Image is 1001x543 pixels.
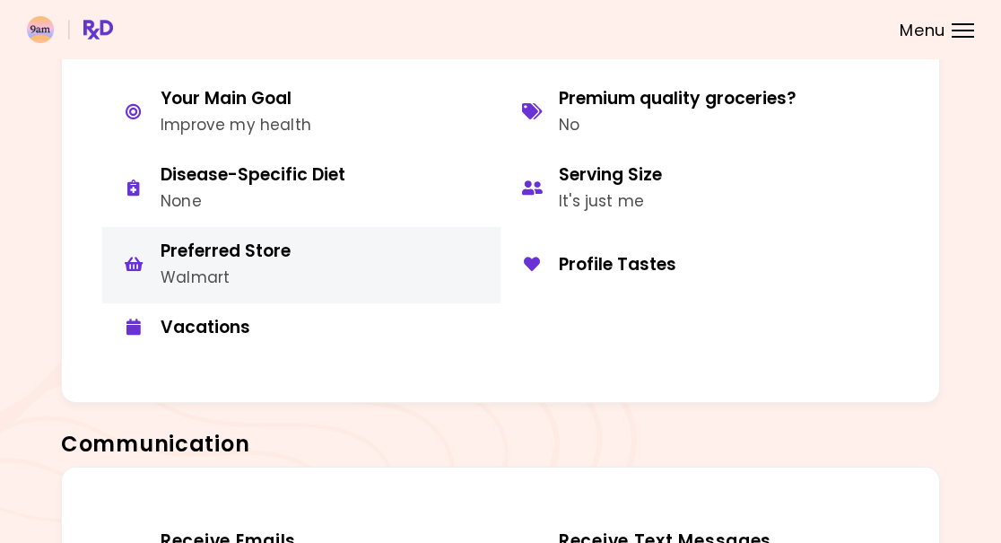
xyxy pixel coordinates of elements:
div: Premium quality groceries? [559,88,796,110]
span: Menu [900,22,945,39]
div: Walmart [161,266,291,290]
img: RxDiet [27,16,113,43]
div: Disease-Specific Diet [161,164,345,187]
button: Disease-Specific DietNone [102,151,501,227]
div: Your Main Goal [161,88,311,110]
div: It's just me [559,189,662,214]
div: Preferred Store [161,241,291,263]
button: Serving SizeIt's just me [501,151,899,227]
button: Premium quality groceries?No [501,74,899,151]
div: Vacations [161,317,487,339]
div: No [559,113,796,137]
button: Your Main GoalImprove my health [102,74,501,151]
div: Improve my health [161,113,311,137]
div: Profile Tastes [559,254,885,276]
div: Serving Size [559,164,662,187]
div: None [161,189,345,214]
h3: Communication [61,430,940,459]
button: Profile Tastes [501,227,899,303]
button: Preferred StoreWalmart [102,227,501,303]
button: Vacations [102,303,501,353]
